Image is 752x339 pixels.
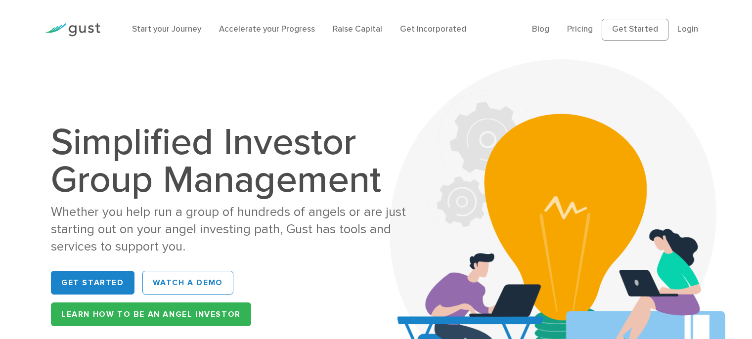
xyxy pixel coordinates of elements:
h1: Simplified Investor Group Management [51,124,424,199]
a: Raise Capital [333,24,382,34]
a: Login [677,24,698,34]
a: WATCH A DEMO [142,271,233,295]
img: Gust Logo [45,23,100,37]
a: Blog [532,24,549,34]
a: Get Started [51,271,134,295]
a: Start your Journey [132,24,201,34]
div: Whether you help run a group of hundreds of angels or are just starting out on your angel investi... [51,204,424,255]
a: Learn How to be an Angel Investor [51,302,251,326]
a: Pricing [567,24,593,34]
a: Accelerate your Progress [219,24,315,34]
a: Get Incorporated [400,24,466,34]
a: Get Started [602,19,668,41]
